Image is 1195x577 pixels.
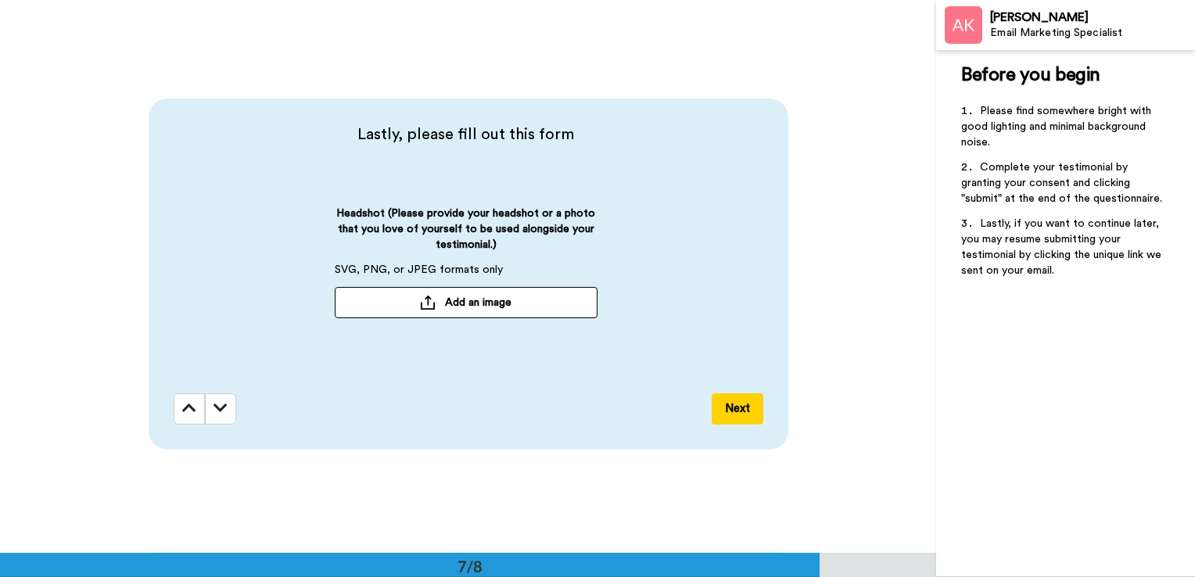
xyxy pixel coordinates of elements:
[445,295,511,310] span: Add an image
[174,124,759,145] span: Lastly, please fill out this form
[335,262,503,287] span: SVG, PNG, or JPEG formats only
[335,206,597,262] span: Headshot (Please provide your headshot or a photo that you love of yourself to be used alongside ...
[961,66,1100,84] span: Before you begin
[945,6,982,44] img: Profile Image
[335,287,597,318] button: Add an image
[961,162,1162,204] span: Complete your testimonial by granting your consent and clicking "submit" at the end of the questi...
[990,10,1194,25] div: [PERSON_NAME]
[432,555,508,577] div: 7/8
[961,218,1164,276] span: Lastly, if you want to continue later, you may resume submitting your testimonial by clicking the...
[990,27,1194,40] div: Email Marketing Specialist
[961,106,1154,148] span: Please find somewhere bright with good lighting and minimal background noise.
[712,393,763,425] button: Next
